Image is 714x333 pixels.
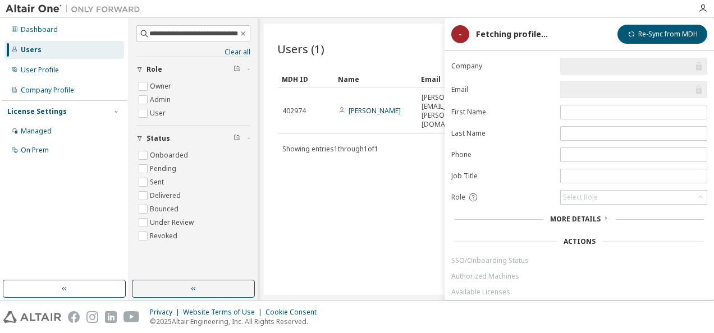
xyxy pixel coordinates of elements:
[451,25,469,43] div: -
[147,65,162,74] span: Role
[266,308,323,317] div: Cookie Consent
[617,25,707,44] button: Re-Sync from MDH
[21,45,42,54] div: Users
[234,65,240,74] span: Clear filter
[476,30,548,39] div: Fetching profile...
[150,229,180,243] label: Revoked
[6,3,146,15] img: Altair One
[150,107,168,120] label: User
[68,311,80,323] img: facebook.svg
[21,127,52,136] div: Managed
[234,134,240,143] span: Clear filter
[150,162,178,175] label: Pending
[183,308,266,317] div: Website Terms of Use
[451,256,707,265] a: SSO/Onboarding Status
[150,80,173,93] label: Owner
[451,288,707,297] a: Available Licenses
[150,317,323,326] p: © 2025 Altair Engineering, Inc. All Rights Reserved.
[105,311,117,323] img: linkedin.svg
[150,175,166,189] label: Sent
[86,311,98,323] img: instagram.svg
[136,126,250,151] button: Status
[3,311,61,323] img: altair_logo.svg
[136,57,250,82] button: Role
[451,108,553,117] label: First Name
[150,308,183,317] div: Privacy
[123,311,140,323] img: youtube.svg
[451,150,553,159] label: Phone
[349,106,401,115] a: [PERSON_NAME]
[21,25,58,34] div: Dashboard
[150,202,181,216] label: Bounced
[451,129,553,138] label: Last Name
[282,107,306,115] span: 402974
[150,216,196,229] label: Under Review
[136,48,250,57] a: Clear all
[563,193,598,202] div: Select Role
[561,191,707,204] div: Select Role
[150,93,173,107] label: Admin
[147,134,170,143] span: Status
[21,146,49,155] div: On Prem
[282,70,329,88] div: MDH ID
[7,107,67,116] div: License Settings
[451,85,553,94] label: Email
[564,237,596,246] div: Actions
[21,86,74,95] div: Company Profile
[277,41,324,57] span: Users (1)
[150,149,190,162] label: Onboarded
[451,62,553,71] label: Company
[550,214,601,224] span: More Details
[338,70,412,88] div: Name
[21,66,59,75] div: User Profile
[421,70,468,88] div: Email
[451,272,707,281] a: Authorized Machines
[282,144,378,154] span: Showing entries 1 through 1 of 1
[422,93,478,129] span: [PERSON_NAME][EMAIL_ADDRESS][PERSON_NAME][DOMAIN_NAME]
[451,193,465,202] span: Role
[451,172,553,181] label: Job Title
[150,189,183,202] label: Delivered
